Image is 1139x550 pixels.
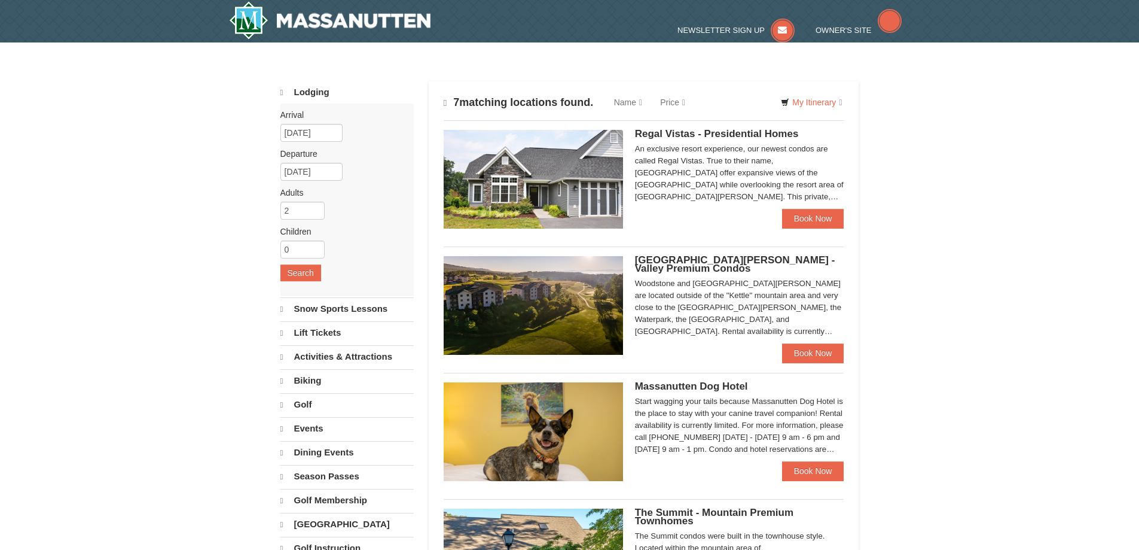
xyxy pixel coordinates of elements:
[635,381,748,392] span: Massanutten Dog Hotel
[677,26,795,35] a: Newsletter Sign Up
[280,187,405,199] label: Adults
[280,417,414,440] a: Events
[280,109,405,121] label: Arrival
[635,254,835,274] span: [GEOGRAPHIC_DATA][PERSON_NAME] - Valley Premium Condos
[229,1,431,39] img: Massanutten Resort Logo
[635,396,844,455] div: Start wagging your tails because Massanutten Dog Hotel is the place to stay with your canine trav...
[229,1,431,39] a: Massanutten Resort
[605,90,651,114] a: Name
[816,26,902,35] a: Owner's Site
[280,513,414,536] a: [GEOGRAPHIC_DATA]
[280,441,414,464] a: Dining Events
[280,321,414,344] a: Lift Tickets
[280,297,414,320] a: Snow Sports Lessons
[280,369,414,392] a: Biking
[280,489,414,512] a: Golf Membership
[773,93,850,111] a: My Itinerary
[280,226,405,238] label: Children
[635,128,799,139] span: Regal Vistas - Presidential Homes
[280,393,414,416] a: Golf
[280,148,405,160] label: Departure
[635,507,793,527] span: The Summit - Mountain Premium Townhomes
[444,130,623,228] img: 19218991-1-902409a9.jpg
[651,90,694,114] a: Price
[782,461,844,481] a: Book Now
[280,465,414,488] a: Season Passes
[635,278,844,338] div: Woodstone and [GEOGRAPHIC_DATA][PERSON_NAME] are located outside of the "Kettle" mountain area an...
[816,26,872,35] span: Owner's Site
[782,344,844,363] a: Book Now
[635,143,844,203] div: An exclusive resort experience, our newest condos are called Regal Vistas. True to their name, [G...
[677,26,765,35] span: Newsletter Sign Up
[444,382,623,481] img: 27428181-5-81c892a3.jpg
[280,265,321,281] button: Search
[782,209,844,228] a: Book Now
[444,256,623,354] img: 19219041-4-ec11c166.jpg
[280,81,414,104] a: Lodging
[280,345,414,368] a: Activities & Attractions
